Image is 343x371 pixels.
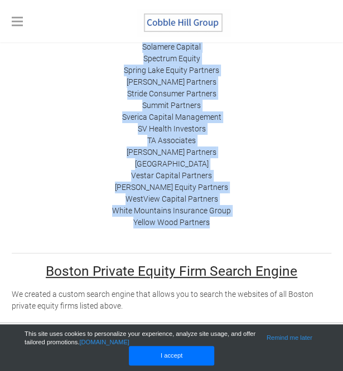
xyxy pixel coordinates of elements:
[112,206,231,215] a: White Mountains Insurance Group
[142,101,201,110] a: Summit Partners
[137,9,231,37] img: The Cobble Hill Group LLC
[125,194,218,203] a: ​WestView Capital Partners
[138,124,206,133] a: SV Health Investors
[133,218,210,227] a: Yellow Wood Partners
[127,77,216,86] a: [PERSON_NAME] Partners
[131,171,212,180] a: ​Vestar Capital Partners
[25,330,265,346] div: This site uses cookies to personalize your experience, analyze site usage, and offer tailored pro...
[79,339,129,345] a: [DOMAIN_NAME]
[135,159,209,168] a: ​[GEOGRAPHIC_DATA]
[127,148,216,157] a: [PERSON_NAME] Partners
[12,289,331,312] div: ​We created a custom search engine that allows you to search the websites of all Boston private e...
[46,263,297,279] u: Boston Private Equity Firm Search Engine
[143,54,200,63] a: Spectrum Equity
[115,183,228,192] a: [PERSON_NAME] Equity Partners
[147,136,196,145] a: ​TA Associates
[129,346,215,365] a: I accept
[267,334,312,341] a: Remind me later
[127,89,216,98] a: Stride Consumer Partners
[122,113,221,121] a: Sverica Capital Management
[124,66,219,75] a: Spring Lake Equity Partners
[142,42,201,51] a: Solamere Capital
